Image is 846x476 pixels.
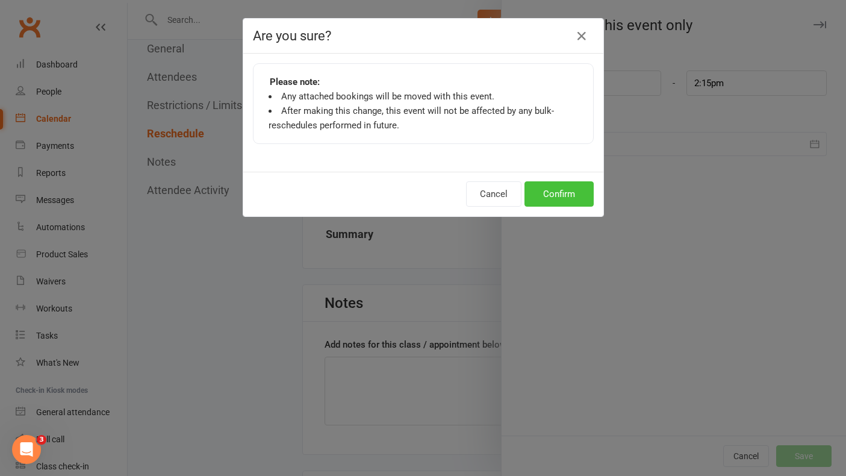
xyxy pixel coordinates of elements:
button: Confirm [524,181,594,207]
li: After making this change, this event will not be affected by any bulk-reschedules performed in fu... [269,104,578,133]
button: Close [572,27,591,46]
li: Any attached bookings will be moved with this event. [269,89,578,104]
h4: Are you sure? [253,28,594,43]
strong: Please note: [270,75,320,89]
iframe: Intercom live chat [12,435,41,464]
button: Cancel [466,181,521,207]
span: 3 [37,435,46,445]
